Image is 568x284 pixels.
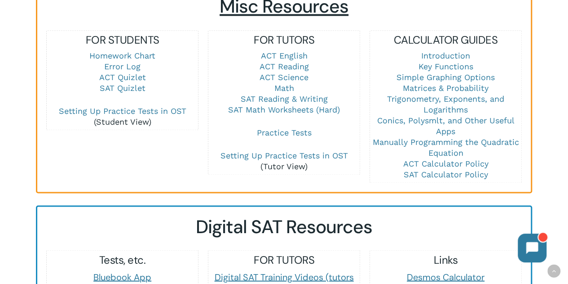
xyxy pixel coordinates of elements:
[46,216,522,238] h2: Digital SAT Resources
[260,62,309,71] a: ACT Reading
[208,252,359,267] h5: FOR TUTORS
[261,51,308,60] a: ACT English
[260,72,308,82] a: ACT Science
[403,170,488,179] a: SAT Calculator Policy
[403,83,489,93] a: Matrices & Probability
[208,150,359,172] p: (Tutor View)
[228,105,340,114] a: SAT Math Worksheets (Hard)
[59,106,186,116] a: Setting Up Practice Tests in OST
[89,51,155,60] a: Homework Chart
[421,51,470,60] a: Introduction
[47,33,198,47] h5: FOR STUDENTS
[418,62,473,71] a: Key Functions
[241,94,328,104] a: SAT Reading & Writing
[99,72,146,82] a: ACT Quizlet
[100,83,145,93] a: SAT Quizlet
[104,62,141,71] a: Error Log
[407,271,484,283] a: Desmos Calculator
[387,94,504,114] a: Trigonometry, Exponents, and Logarithms
[509,225,555,271] iframe: Chatbot
[403,159,488,168] a: ACT Calculator Policy
[93,271,151,283] a: Bluebook App
[370,252,521,267] h5: Links
[274,83,294,93] a: Math
[396,72,495,82] a: Simple Graphing Options
[220,151,348,160] a: Setting Up Practice Tests in OST
[370,33,521,47] h5: CALCULATOR GUIDES
[377,116,514,136] a: Conics, Polysmlt, and Other Useful Apps
[208,33,359,47] h5: FOR TUTORS
[257,128,312,137] a: Practice Tests
[372,137,519,158] a: Manually Programming the Quadratic Equation
[47,252,198,267] h5: Tests, etc.
[47,106,198,127] p: (Student View)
